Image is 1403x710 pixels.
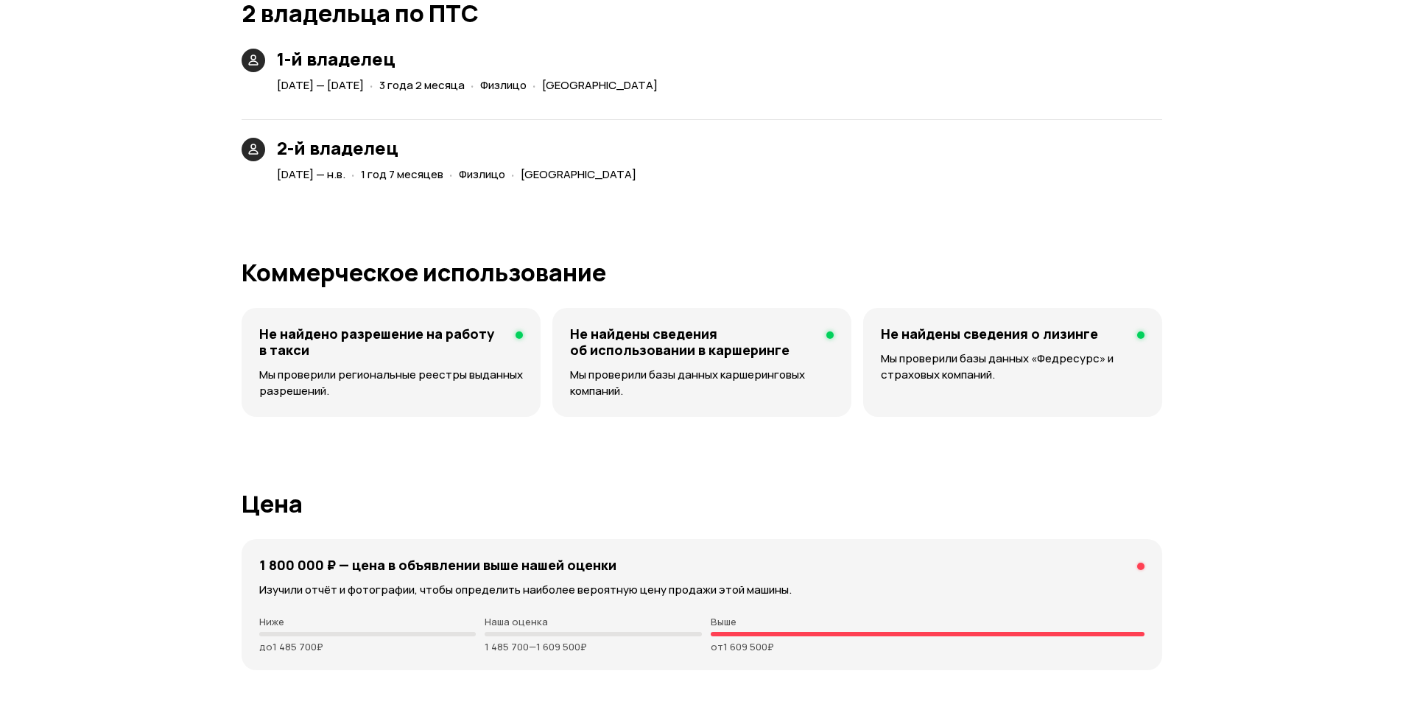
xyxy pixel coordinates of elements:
span: [GEOGRAPHIC_DATA] [521,166,636,182]
span: · [532,73,536,97]
h1: Цена [242,491,1162,517]
p: Мы проверили региональные реестры выданных разрешений. [259,367,523,399]
h1: Коммерческое использование [242,259,1162,286]
span: 1 год 7 месяцев [361,166,443,182]
h4: 1 800 000 ₽ — цена в объявлении выше нашей оценки [259,557,616,573]
span: 3 года 2 месяца [379,77,465,93]
h3: 1-й владелец [277,49,664,69]
p: Наша оценка [485,616,702,628]
p: Ниже [259,616,477,628]
span: · [449,162,453,186]
p: от 1 609 500 ₽ [711,641,1144,653]
p: Мы проверили базы данных «Федресурс» и страховых компаний. [881,351,1144,383]
span: · [370,73,373,97]
h4: Не найдены сведения об использовании в каршеринге [570,326,815,358]
p: Изучили отчёт и фотографии, чтобы определить наиболее вероятную цену продажи этой машины. [259,582,1144,598]
h4: Не найдено разрешение на работу в такси [259,326,504,358]
span: [DATE] — [DATE] [277,77,364,93]
p: Выше [711,616,1144,628]
p: Мы проверили базы данных каршеринговых компаний. [570,367,834,399]
span: · [471,73,474,97]
span: · [351,162,355,186]
span: · [511,162,515,186]
span: [GEOGRAPHIC_DATA] [542,77,658,93]
span: [DATE] — н.в. [277,166,345,182]
h4: Не найдены сведения о лизинге [881,326,1098,342]
p: 1 485 700 — 1 609 500 ₽ [485,641,702,653]
span: Физлицо [480,77,527,93]
h3: 2-й владелец [277,138,642,158]
p: до 1 485 700 ₽ [259,641,477,653]
span: Физлицо [459,166,505,182]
